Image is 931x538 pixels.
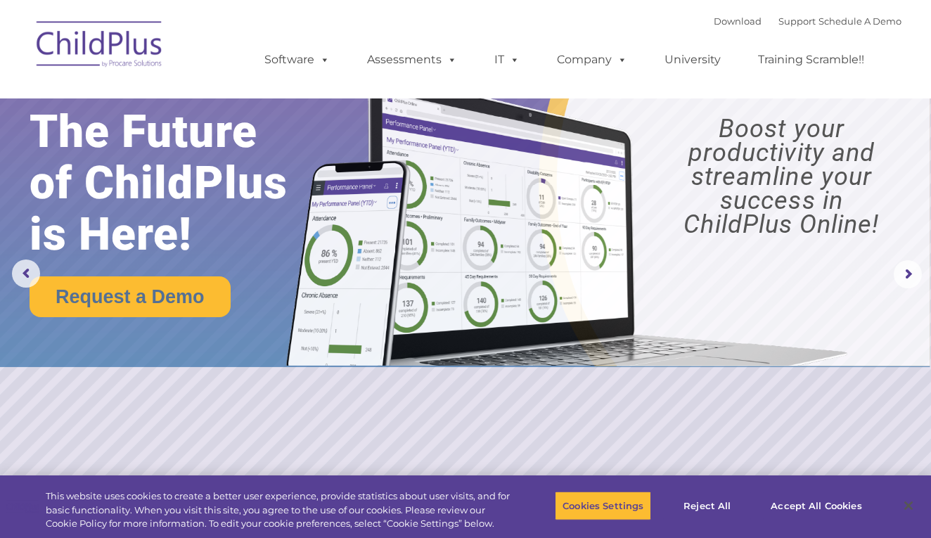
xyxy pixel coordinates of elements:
[30,106,327,260] rs-layer: The Future of ChildPlus is Here!
[643,117,920,236] rs-layer: Boost your productivity and streamline your success in ChildPlus Online!
[893,490,924,521] button: Close
[46,489,512,531] div: This website uses cookies to create a better user experience, provide statistics about user visit...
[30,11,170,82] img: ChildPlus by Procare Solutions
[650,46,735,74] a: University
[763,491,869,520] button: Accept All Cookies
[555,491,651,520] button: Cookies Settings
[663,491,751,520] button: Reject All
[543,46,641,74] a: Company
[714,15,901,27] font: |
[818,15,901,27] a: Schedule A Demo
[353,46,471,74] a: Assessments
[714,15,762,27] a: Download
[30,276,231,317] a: Request a Demo
[778,15,816,27] a: Support
[480,46,534,74] a: IT
[250,46,344,74] a: Software
[744,46,878,74] a: Training Scramble!!
[195,93,238,103] span: Last name
[195,150,255,161] span: Phone number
